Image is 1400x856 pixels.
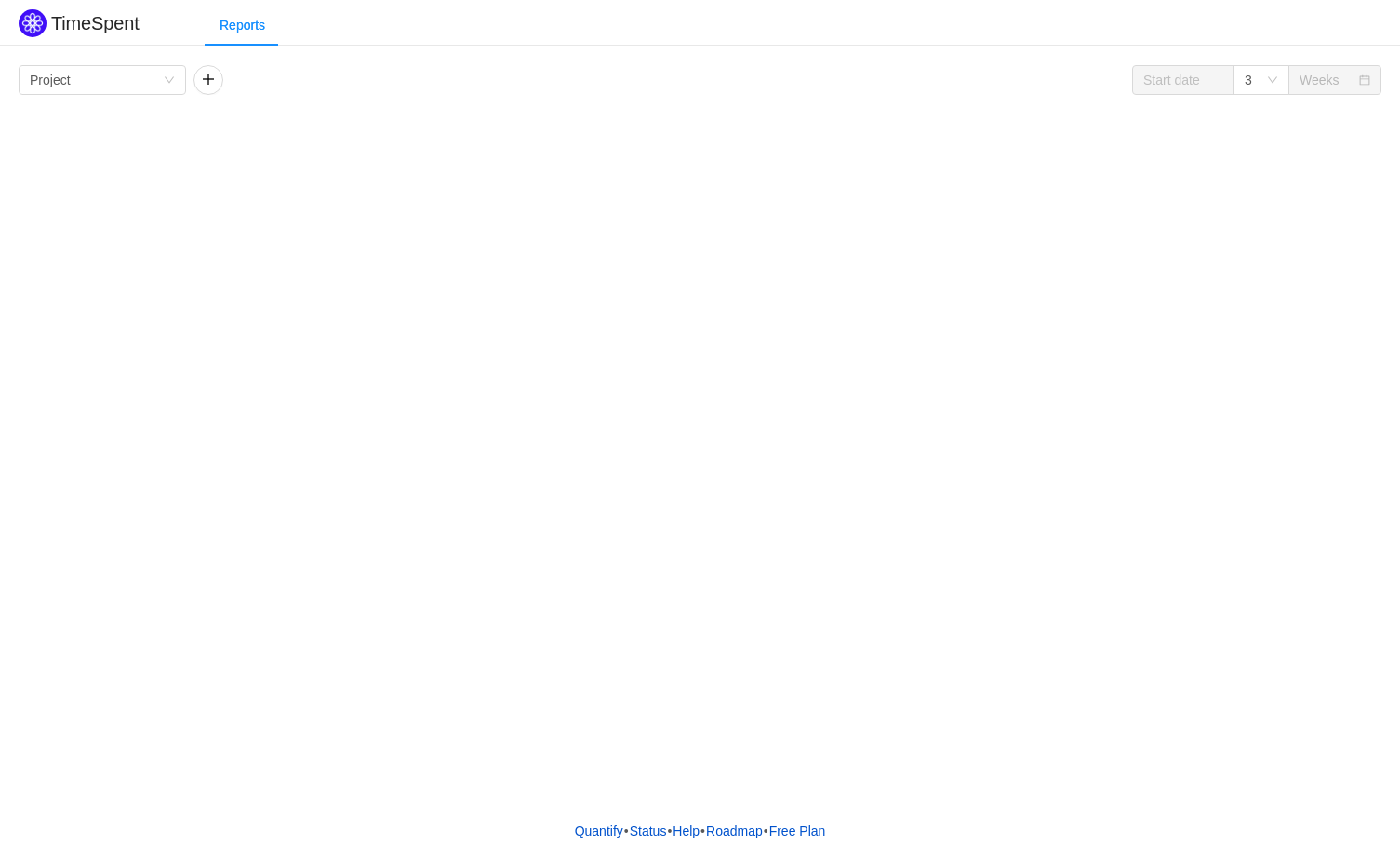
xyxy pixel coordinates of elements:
div: Weeks [1300,66,1340,94]
input: Start date [1132,65,1234,95]
span: • [700,823,705,838]
span: • [667,823,672,838]
img: Quantify logo [19,9,47,37]
h2: TimeSpent [51,13,140,33]
span: • [764,823,768,838]
div: Reports [205,5,280,47]
button: icon: plus [193,65,223,95]
div: 3 [1245,66,1252,94]
a: Status [629,817,668,845]
a: Roadmap [705,817,764,845]
div: Project [30,66,71,94]
i: icon: down [1267,74,1278,87]
span: • [624,823,629,838]
i: icon: down [164,74,175,87]
button: Free Plan [768,817,827,845]
a: Help [672,817,700,845]
a: Quantify [574,817,624,845]
i: icon: calendar [1359,74,1370,87]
